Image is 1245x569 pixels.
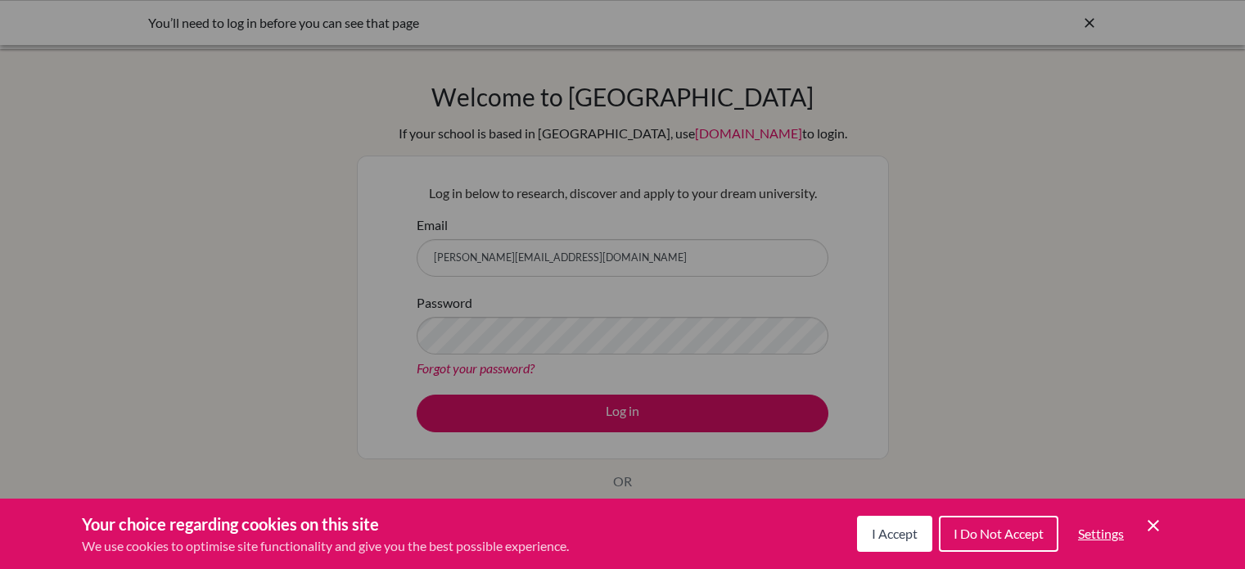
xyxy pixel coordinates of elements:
[82,512,569,536] h3: Your choice regarding cookies on this site
[939,516,1058,552] button: I Do Not Accept
[857,516,932,552] button: I Accept
[872,526,918,541] span: I Accept
[954,526,1044,541] span: I Do Not Accept
[1078,526,1124,541] span: Settings
[82,536,569,556] p: We use cookies to optimise site functionality and give you the best possible experience.
[1144,516,1163,535] button: Save and close
[1065,517,1137,550] button: Settings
